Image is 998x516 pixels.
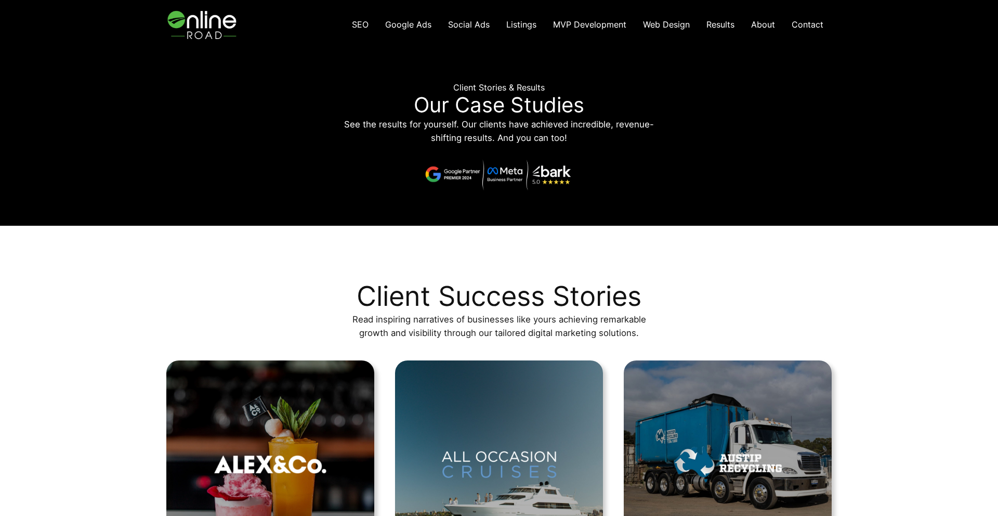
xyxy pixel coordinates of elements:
span: SEO [352,19,369,30]
nav: Navigation [344,14,832,35]
a: SEO [344,14,377,35]
span: About [751,19,775,30]
span: Google Ads [385,19,431,30]
p: See the results for yourself. Our clients have achieved incredible, revenue-shifting results. And... [338,118,660,145]
span: Listings [506,19,536,30]
a: About [743,14,783,35]
a: Web Design [635,14,698,35]
a: Contact [783,14,832,35]
h2: Client Success Stories [357,280,641,313]
h6: Client Stories & Results [338,83,660,93]
p: Our Case Studies [338,93,660,118]
a: Results [698,14,743,35]
a: MVP Development [545,14,635,35]
span: Web Design [643,19,690,30]
a: Social Ads [440,14,498,35]
span: Results [706,19,734,30]
span: Social Ads [448,19,490,30]
span: MVP Development [553,19,626,30]
a: Listings [498,14,545,35]
span: Contact [792,19,823,30]
p: Read inspiring narratives of businesses like yours achieving remarkable growth and visibility thr... [338,313,660,340]
a: Google Ads [377,14,440,35]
